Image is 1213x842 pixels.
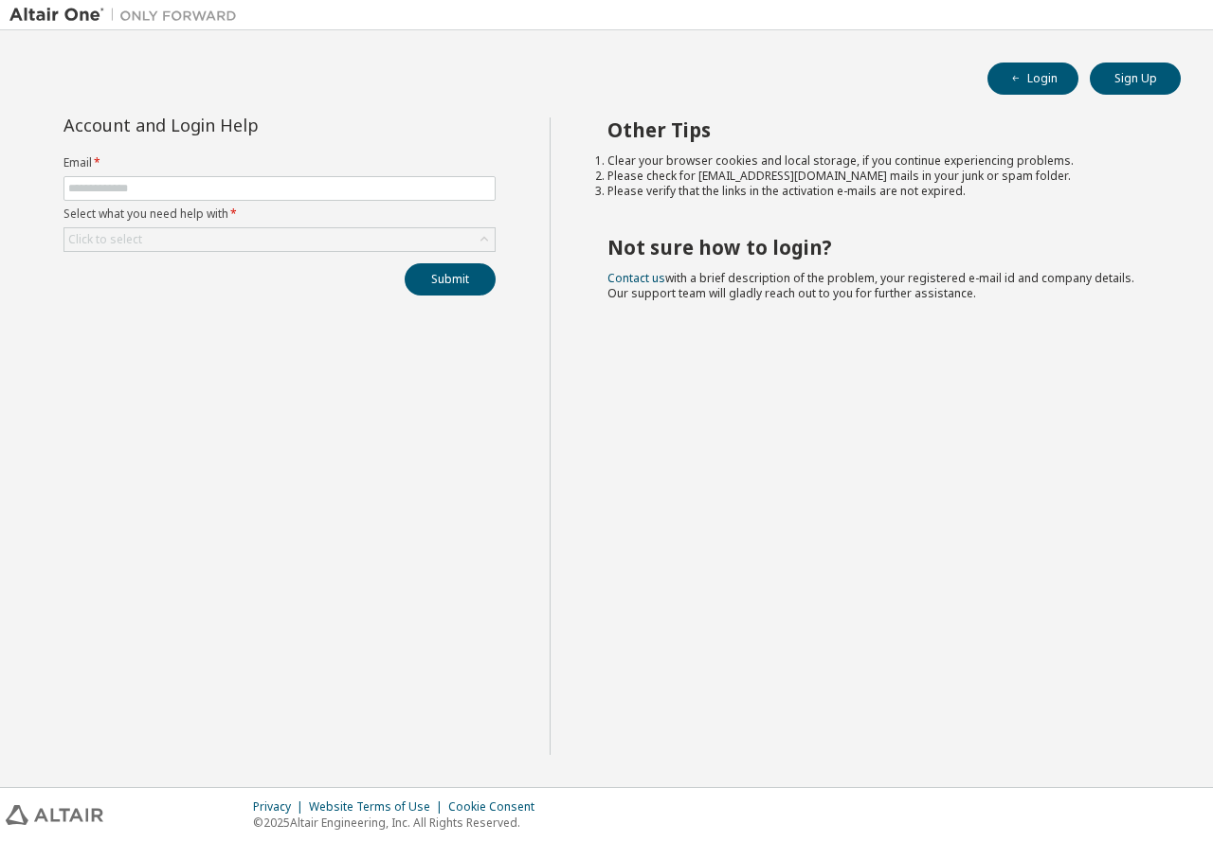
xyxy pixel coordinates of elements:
li: Please check for [EMAIL_ADDRESS][DOMAIN_NAME] mails in your junk or spam folder. [607,169,1148,184]
div: Account and Login Help [63,117,409,133]
li: Please verify that the links in the activation e-mails are not expired. [607,184,1148,199]
p: © 2025 Altair Engineering, Inc. All Rights Reserved. [253,815,546,831]
button: Login [987,63,1078,95]
div: Cookie Consent [448,799,546,815]
a: Contact us [607,270,665,286]
div: Privacy [253,799,309,815]
div: Click to select [68,232,142,247]
label: Email [63,155,496,170]
img: altair_logo.svg [6,805,103,825]
button: Submit [405,263,496,296]
h2: Not sure how to login? [607,235,1148,260]
span: with a brief description of the problem, your registered e-mail id and company details. Our suppo... [607,270,1134,301]
label: Select what you need help with [63,206,496,222]
img: Altair One [9,6,246,25]
div: Click to select [64,228,495,251]
div: Website Terms of Use [309,799,448,815]
button: Sign Up [1090,63,1181,95]
li: Clear your browser cookies and local storage, if you continue experiencing problems. [607,153,1148,169]
h2: Other Tips [607,117,1148,142]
